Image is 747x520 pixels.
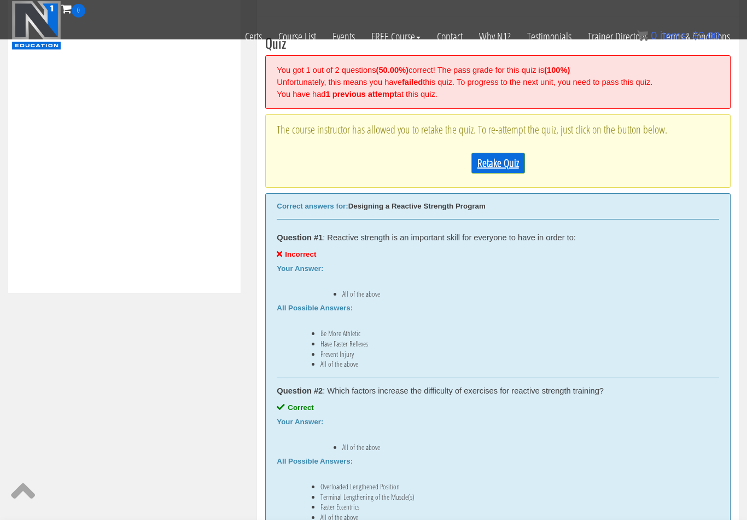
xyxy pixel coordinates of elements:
b: All Possible Answers: [277,304,353,312]
a: Why N1? [471,18,519,56]
strong: Question #1 [277,233,323,242]
span: items: [660,30,689,42]
a: FREE Course [363,18,429,56]
a: Contact [429,18,471,56]
div: : Which factors increase the difficulty of exercises for reactive strength training? [277,386,719,395]
li: All of the above [342,443,697,452]
li: Overloaded Lengthened Position [320,482,697,491]
div: Unfortunately, this means you have this quiz. To progress to the next unit, you need to pass this... [277,76,714,88]
strong: Question #2 [277,386,323,395]
b: All Possible Answers: [277,457,353,465]
li: Faster Eccentrics [320,502,697,511]
li: Terminal Lengthening of the Muscle(s) [320,493,697,501]
a: Certs [237,18,270,56]
li: All of the above [320,360,697,368]
img: icon11.png [637,30,648,41]
a: Terms & Conditions [654,18,738,56]
div: Designing a Reactive Strength Program [277,202,719,211]
span: 0 [651,30,657,42]
b: Your Answer: [277,264,323,273]
a: 0 [61,1,85,16]
div: Correct [277,403,719,412]
li: Be More Athletic [320,329,697,338]
a: Retake Quiz [471,153,525,174]
strong: (50.00%) [376,66,408,74]
p: The course instructor has allowed you to retake the quiz. To re-attempt the quiz, just click on t... [277,123,719,136]
span: $ [692,30,698,42]
li: Prevent Injury [320,350,697,359]
a: Testimonials [519,18,580,56]
b: Your Answer: [277,418,323,426]
li: Have Faster Reflexes [320,339,697,348]
li: All of the above [342,290,697,298]
div: You have had at this quiz. [277,88,714,100]
bdi: 0.00 [692,30,720,42]
a: Events [324,18,363,56]
a: Trainer Directory [580,18,654,56]
b: Correct answers for: [277,202,348,210]
strong: (100%) [544,66,570,74]
div: You got 1 out of 2 questions correct! The pass grade for this quiz is [277,64,714,76]
strong: 1 previous attempt [325,90,396,99]
span: 0 [72,4,85,18]
div: : Reactive strength is an important skill for everyone to have in order to: [277,233,719,242]
div: Incorrect [277,250,719,259]
a: 0 items: $0.00 [637,30,720,42]
img: n1-education [11,1,61,50]
strong: failed [402,78,423,86]
a: Course List [270,18,324,56]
